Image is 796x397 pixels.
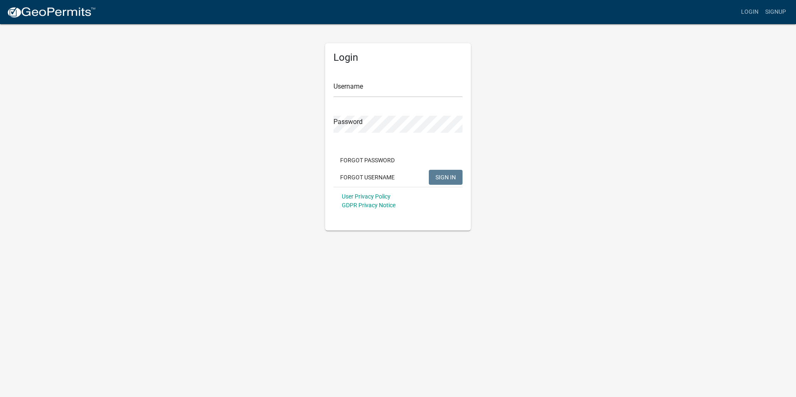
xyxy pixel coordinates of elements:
a: User Privacy Policy [342,193,391,200]
a: GDPR Privacy Notice [342,202,396,208]
button: Forgot Username [333,170,401,185]
span: SIGN IN [435,174,456,180]
a: Login [738,4,762,20]
a: Signup [762,4,789,20]
button: SIGN IN [429,170,463,185]
h5: Login [333,52,463,64]
button: Forgot Password [333,153,401,168]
